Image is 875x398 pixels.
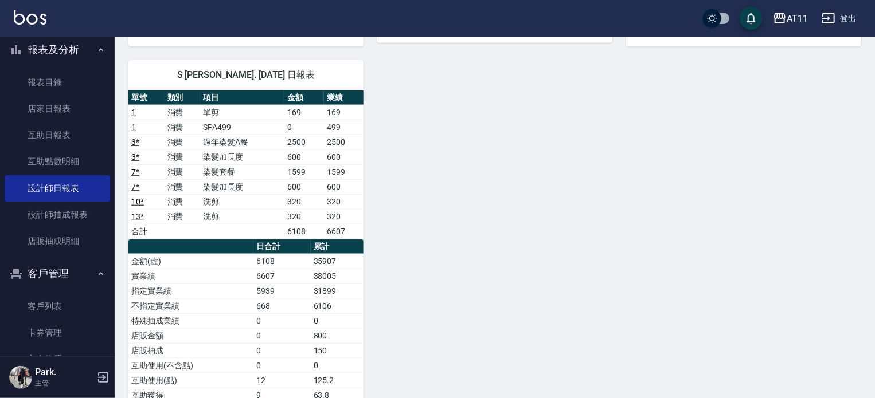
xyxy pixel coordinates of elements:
[200,179,284,194] td: 染髮加長度
[128,358,253,373] td: 互助使用(不含點)
[311,343,364,358] td: 150
[5,35,110,65] button: 報表及分析
[253,254,311,269] td: 6108
[253,298,311,313] td: 668
[200,149,284,164] td: 染髮加長度
[165,120,201,135] td: 消費
[284,164,324,179] td: 1599
[9,366,32,389] img: Person
[324,135,364,149] td: 2500
[200,105,284,120] td: 單剪
[200,164,284,179] td: 染髮套餐
[253,239,311,254] th: 日合計
[284,179,324,194] td: 600
[200,120,284,135] td: SPA499
[324,194,364,209] td: 320
[5,175,110,202] a: 設計師日報表
[35,367,93,378] h5: Park.
[311,373,364,388] td: 125.2
[311,283,364,298] td: 31899
[200,135,284,149] td: 過年染髮A餐
[165,194,201,209] td: 消費
[311,313,364,328] td: 0
[128,269,253,283] td: 實業績
[5,69,110,96] a: 報表目錄
[311,358,364,373] td: 0
[128,254,253,269] td: 金額(虛)
[311,269,364,283] td: 38005
[324,209,364,224] td: 320
[128,313,253,328] td: 特殊抽成業績
[200,194,284,209] td: 洗剪
[128,90,364,239] table: a dense table
[253,373,311,388] td: 12
[311,298,364,313] td: 6106
[768,7,812,30] button: AT11
[324,179,364,194] td: 600
[284,120,324,135] td: 0
[324,120,364,135] td: 499
[324,224,364,239] td: 6607
[253,343,311,358] td: 0
[284,135,324,149] td: 2500
[284,90,324,105] th: 金額
[128,224,165,239] td: 合計
[165,135,201,149] td: 消費
[165,209,201,224] td: 消費
[324,149,364,164] td: 600
[165,179,201,194] td: 消費
[5,148,110,175] a: 互助點數明細
[311,328,364,343] td: 800
[5,346,110,372] a: 入金管理
[5,320,110,346] a: 卡券管理
[5,96,110,122] a: 店家日報表
[284,149,324,164] td: 600
[165,105,201,120] td: 消費
[5,228,110,254] a: 店販抽成明細
[284,105,324,120] td: 169
[5,293,110,320] a: 客戶列表
[284,209,324,224] td: 320
[142,69,350,81] span: S [PERSON_NAME]. [DATE] 日報表
[128,90,165,105] th: 單號
[324,164,364,179] td: 1599
[253,328,311,343] td: 0
[165,164,201,179] td: 消費
[5,202,110,228] a: 設計師抽成報表
[787,11,808,26] div: AT11
[128,298,253,313] td: 不指定實業績
[128,328,253,343] td: 店販金額
[165,149,201,164] td: 消費
[5,259,110,289] button: 客戶管理
[128,343,253,358] td: 店販抽成
[165,90,201,105] th: 類別
[200,209,284,224] td: 洗剪
[253,283,311,298] td: 5939
[253,358,311,373] td: 0
[253,269,311,283] td: 6607
[284,194,324,209] td: 320
[5,122,110,148] a: 互助日報表
[253,313,311,328] td: 0
[324,90,364,105] th: 業績
[311,239,364,254] th: 累計
[324,105,364,120] td: 169
[128,283,253,298] td: 指定實業績
[131,123,136,132] a: 1
[284,224,324,239] td: 6108
[200,90,284,105] th: 項目
[817,8,861,29] button: 登出
[740,7,763,30] button: save
[128,373,253,388] td: 互助使用(點)
[131,108,136,117] a: 1
[35,378,93,388] p: 主管
[311,254,364,269] td: 35907
[14,10,46,25] img: Logo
